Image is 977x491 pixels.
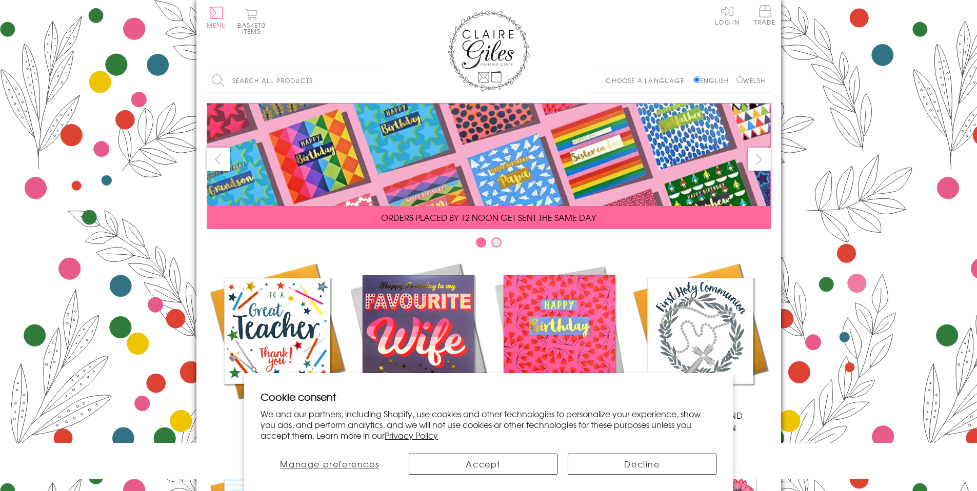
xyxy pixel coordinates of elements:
[693,76,734,85] label: English
[207,237,771,253] div: Carousel Pagination
[568,454,716,475] button: Decline
[261,408,716,440] p: We and our partners, including Shopify, use cookies and other technologies to personalize your ex...
[207,69,386,92] input: Search all products
[261,454,398,475] button: Manage preferences
[715,5,740,25] a: Log In
[693,76,700,83] input: English
[630,260,771,434] a: Communion and Confirmation
[736,76,743,83] input: Welsh
[476,237,486,248] button: Carousel Page 1 (Current Slide)
[207,7,227,28] button: Menu
[489,260,630,421] a: Birthdays
[207,260,348,421] a: Academic
[207,148,230,171] button: prev
[748,148,771,171] button: next
[606,76,691,85] p: Choose a language:
[385,429,438,441] a: Privacy Policy
[381,211,596,223] span: ORDERS PLACED BY 12 NOON GET SENT THE SAME DAY
[261,390,716,404] h2: Cookie consent
[409,454,557,475] button: Accept
[754,5,776,25] span: Trade
[491,237,502,248] button: Carousel Page 2
[754,5,776,27] a: Trade
[448,10,530,91] img: Claire Giles Greetings Cards
[348,260,489,421] a: New Releases
[242,21,266,36] span: 0 items
[736,76,766,85] label: Welsh
[280,458,379,470] span: Manage preferences
[207,21,227,30] span: Menu
[376,69,386,92] input: Search
[237,8,266,34] button: Basket0 items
